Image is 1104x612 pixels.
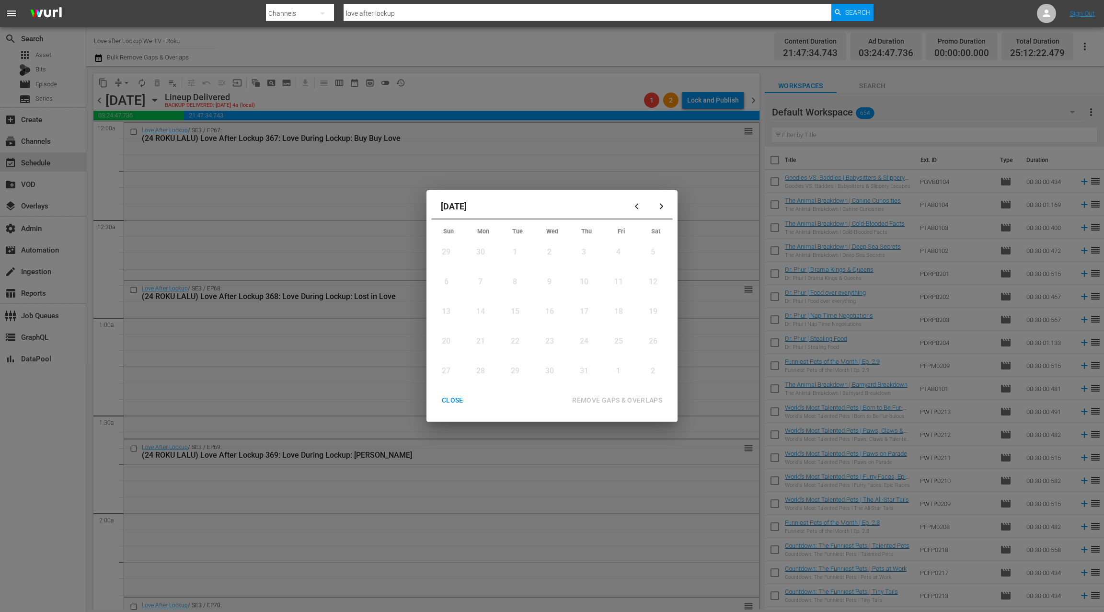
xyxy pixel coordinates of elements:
div: 10 [578,277,590,288]
div: 30 [474,247,486,258]
span: Thu [581,228,592,235]
span: menu [6,8,17,19]
div: 29 [440,247,452,258]
div: 18 [612,306,624,317]
span: Fri [618,228,625,235]
div: 29 [509,366,521,377]
div: 20 [440,336,452,347]
div: 28 [474,366,486,377]
span: Mon [477,228,489,235]
div: 5 [647,247,659,258]
div: Month View [431,225,673,387]
span: Search [845,4,871,21]
div: 11 [612,277,624,288]
span: Wed [546,228,558,235]
div: 16 [543,306,555,317]
div: 2 [543,247,555,258]
div: 23 [543,336,555,347]
div: 30 [543,366,555,377]
span: Sun [443,228,454,235]
span: Sat [651,228,660,235]
div: 6 [440,277,452,288]
div: 1 [509,247,521,258]
div: 15 [509,306,521,317]
div: 9 [543,277,555,288]
div: 13 [440,306,452,317]
div: 3 [578,247,590,258]
div: [DATE] [431,195,627,218]
div: 26 [647,336,659,347]
span: Tue [512,228,523,235]
div: 25 [612,336,624,347]
div: 1 [612,366,624,377]
div: 27 [440,366,452,377]
div: 8 [509,277,521,288]
div: CLOSE [434,394,471,406]
div: 24 [578,336,590,347]
div: 17 [578,306,590,317]
button: CLOSE [430,392,475,409]
div: 2 [647,366,659,377]
div: 7 [474,277,486,288]
div: 21 [474,336,486,347]
div: 19 [647,306,659,317]
img: ans4CAIJ8jUAAAAAAAAAAAAAAAAAAAAAAAAgQb4GAAAAAAAAAAAAAAAAAAAAAAAAJMjXAAAAAAAAAAAAAAAAAAAAAAAAgAT5G... [23,2,69,25]
div: 31 [578,366,590,377]
div: 4 [612,247,624,258]
div: 12 [647,277,659,288]
div: 22 [509,336,521,347]
div: 14 [474,306,486,317]
a: Sign Out [1070,10,1095,17]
